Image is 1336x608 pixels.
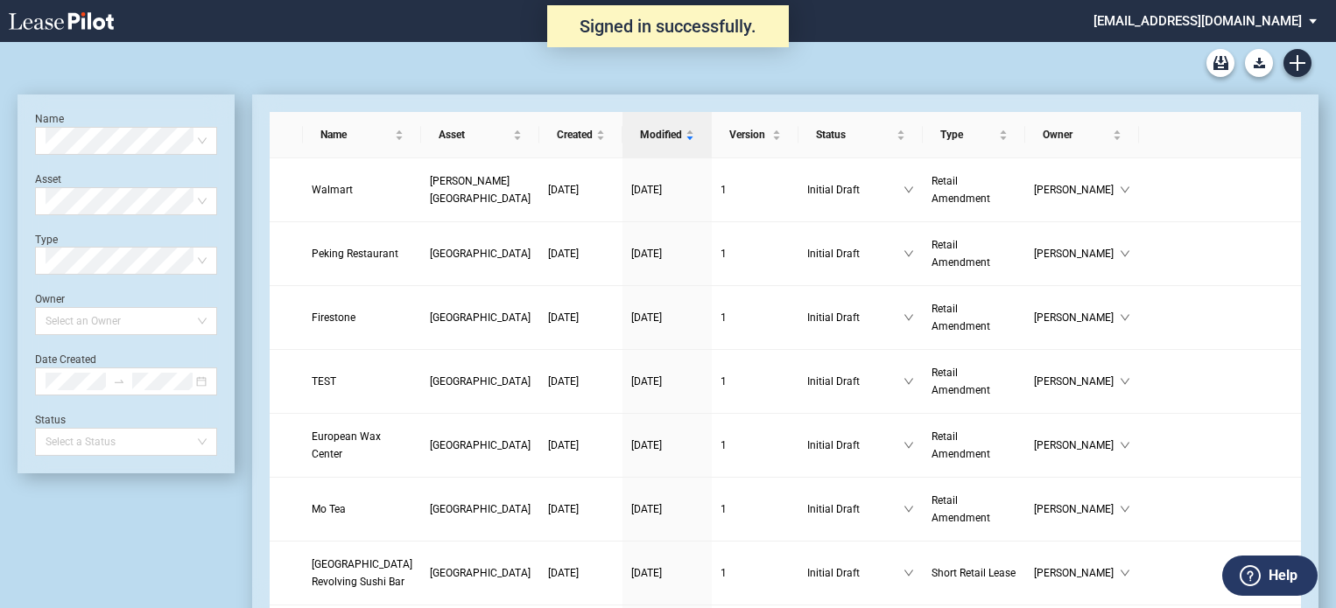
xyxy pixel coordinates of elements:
[721,181,790,199] a: 1
[932,175,990,205] span: Retail Amendment
[312,430,381,460] span: European Wax Center
[312,245,412,262] a: Peking Restaurant
[1283,49,1311,77] a: Create new document
[548,500,614,518] a: [DATE]
[932,494,990,524] span: Retail Amendment
[923,112,1025,158] th: Type
[622,112,712,158] th: Modified
[807,500,904,518] span: Initial Draft
[1120,312,1130,323] span: down
[312,184,353,196] span: Walmart
[430,175,531,205] span: Taylor Square
[1120,185,1130,195] span: down
[35,173,61,185] label: Asset
[113,375,125,388] span: to
[932,567,1016,579] span: Short Retail Lease
[721,500,790,518] a: 1
[904,185,914,195] span: down
[113,375,125,388] span: swap-right
[1034,564,1120,582] span: [PERSON_NAME]
[312,428,412,463] a: European Wax Center
[539,112,622,158] th: Created
[721,373,790,390] a: 1
[631,311,662,324] span: [DATE]
[1034,245,1120,262] span: [PERSON_NAME]
[548,439,579,451] span: [DATE]
[1034,373,1120,390] span: [PERSON_NAME]
[721,564,790,582] a: 1
[807,564,904,582] span: Initial Draft
[430,503,531,515] span: Crossroads Shopping Center
[807,437,904,454] span: Initial Draft
[932,367,990,396] span: Retail Amendment
[940,126,995,143] span: Type
[312,375,336,388] span: TEST
[439,126,510,143] span: Asset
[312,373,412,390] a: TEST
[548,437,614,454] a: [DATE]
[932,430,990,460] span: Retail Amendment
[721,375,727,388] span: 1
[631,503,662,515] span: [DATE]
[1120,440,1130,451] span: down
[312,309,412,326] a: Firestone
[35,414,66,426] label: Status
[548,248,579,260] span: [DATE]
[430,564,531,582] a: [GEOGRAPHIC_DATA]
[631,373,703,390] a: [DATE]
[548,309,614,326] a: [DATE]
[721,503,727,515] span: 1
[312,558,412,588] span: Shinjuku Station Revolving Sushi Bar
[1120,504,1130,514] span: down
[721,245,790,262] a: 1
[557,126,593,143] span: Created
[312,500,412,518] a: Mo Tea
[1120,248,1130,259] span: down
[430,309,531,326] a: [GEOGRAPHIC_DATA]
[1269,564,1297,587] label: Help
[932,300,1016,335] a: Retail Amendment
[312,503,346,515] span: Mo Tea
[712,112,798,158] th: Version
[1025,112,1139,158] th: Owner
[904,440,914,451] span: down
[430,373,531,390] a: [GEOGRAPHIC_DATA]
[430,437,531,454] a: [GEOGRAPHIC_DATA]
[548,245,614,262] a: [DATE]
[1034,500,1120,518] span: [PERSON_NAME]
[640,126,682,143] span: Modified
[721,311,727,324] span: 1
[807,373,904,390] span: Initial Draft
[1245,49,1273,77] button: Download Blank Form
[904,376,914,387] span: down
[1120,376,1130,387] span: down
[631,245,703,262] a: [DATE]
[430,311,531,324] span: Loch Raven Plaza
[932,364,1016,399] a: Retail Amendment
[1043,126,1109,143] span: Owner
[631,500,703,518] a: [DATE]
[548,564,614,582] a: [DATE]
[35,293,65,305] label: Owner
[721,248,727,260] span: 1
[35,353,96,366] label: Date Created
[548,184,579,196] span: [DATE]
[1120,568,1130,578] span: down
[1034,181,1120,199] span: [PERSON_NAME]
[1206,49,1234,77] a: Archive
[430,375,531,388] span: Randhurst Village
[631,309,703,326] a: [DATE]
[807,245,904,262] span: Initial Draft
[816,126,893,143] span: Status
[547,5,789,47] div: Signed in successfully.
[631,437,703,454] a: [DATE]
[548,311,579,324] span: [DATE]
[548,181,614,199] a: [DATE]
[721,184,727,196] span: 1
[932,303,990,332] span: Retail Amendment
[631,439,662,451] span: [DATE]
[430,172,531,207] a: [PERSON_NAME][GEOGRAPHIC_DATA]
[548,567,579,579] span: [DATE]
[631,567,662,579] span: [DATE]
[721,567,727,579] span: 1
